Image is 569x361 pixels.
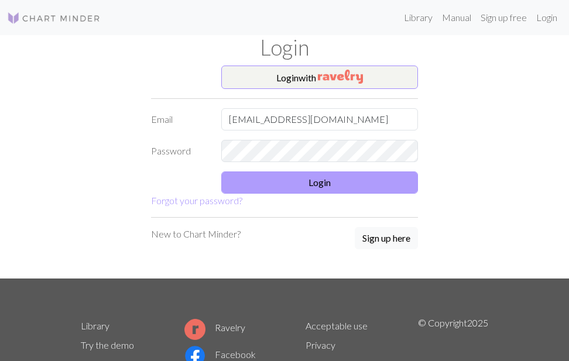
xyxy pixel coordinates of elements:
[221,66,418,89] button: Loginwith
[81,320,109,331] a: Library
[184,322,245,333] a: Ravelry
[151,227,241,241] p: New to Chart Minder?
[184,349,256,360] a: Facebook
[184,319,205,340] img: Ravelry logo
[151,195,242,206] a: Forgot your password?
[306,339,335,350] a: Privacy
[399,6,437,29] a: Library
[437,6,476,29] a: Manual
[144,140,214,162] label: Password
[81,339,134,350] a: Try the demo
[221,171,418,194] button: Login
[144,108,214,130] label: Email
[532,6,562,29] a: Login
[476,6,532,29] a: Sign up free
[7,11,101,25] img: Logo
[355,227,418,250] a: Sign up here
[74,35,495,61] h1: Login
[318,70,363,84] img: Ravelry
[355,227,418,249] button: Sign up here
[306,320,368,331] a: Acceptable use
